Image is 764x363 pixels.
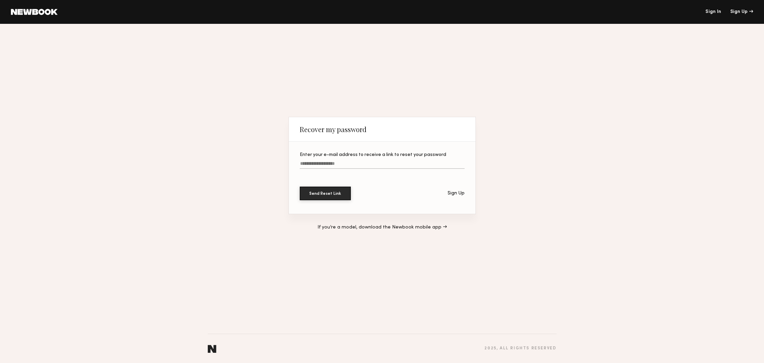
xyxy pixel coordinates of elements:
[317,225,447,230] a: If you’re a model, download the Newbook mobile app →
[300,153,465,157] div: Enter your e-mail address to receive a link to reset your password
[300,125,367,133] div: Recover my password
[730,10,753,14] div: Sign Up
[448,191,465,196] div: Sign Up
[484,346,556,351] div: 2025 , all rights reserved
[705,10,721,14] a: Sign In
[300,187,351,200] button: Send Reset Link
[300,161,465,169] input: Enter your e-mail address to receive a link to reset your password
